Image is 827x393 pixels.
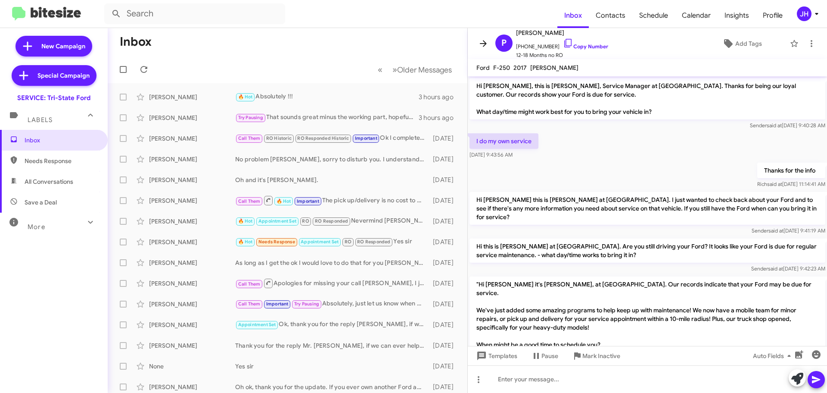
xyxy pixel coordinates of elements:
button: Previous [373,61,388,79]
button: JH [790,6,818,21]
span: Appointment Set [238,322,276,327]
span: All Conversations [25,177,73,186]
div: [PERSON_NAME] [149,300,235,308]
span: Needs Response [258,239,295,245]
div: Yes sir [235,362,429,371]
span: 🔥 Hot [238,239,253,245]
span: « [378,64,382,75]
span: Important [297,198,319,204]
span: RO Responded [357,239,390,245]
span: Important [266,301,289,307]
span: Mark Inactive [582,348,620,364]
div: [DATE] [429,321,460,329]
div: Absolutely !!! [235,92,419,102]
div: [PERSON_NAME] [149,196,235,205]
p: Hi [PERSON_NAME], this is [PERSON_NAME], Service Manager at [GEOGRAPHIC_DATA]. Thanks for being o... [469,78,825,119]
span: Rich [DATE] 11:14:41 AM [757,181,825,187]
span: Special Campaign [37,71,90,80]
div: 3 hours ago [419,113,460,122]
div: [PERSON_NAME] [149,176,235,184]
span: » [392,64,397,75]
div: That sounds great minus the working part, hopefully you can enjoy the scenery and weather while n... [235,113,419,123]
div: No problem [PERSON_NAME], sorry to disturb you. I understand performing your own maintenance, if ... [235,155,429,163]
span: Save a Deal [25,198,57,207]
span: RO [302,218,309,224]
a: Schedule [632,3,675,28]
div: Absolutely, just let us know when works best for you! [235,299,429,309]
div: Yes sir [235,237,429,247]
span: 🔥 Hot [238,218,253,224]
span: Appointment Set [258,218,296,224]
span: Add Tags [735,36,762,51]
span: Call Them [238,281,261,287]
div: [DATE] [429,279,460,288]
a: Inbox [557,3,589,28]
div: [PERSON_NAME] [149,134,235,143]
div: As long as I get the ok I would love to do that for you [PERSON_NAME], Let me run that up the fla... [235,258,429,267]
span: 2017 [513,64,527,72]
div: [PERSON_NAME] [149,341,235,350]
div: Nevermind [PERSON_NAME], I see we have you scheduled for pick up/delivery from your [STREET_ADDRE... [235,216,429,226]
p: "Hi [PERSON_NAME] it's [PERSON_NAME], at [GEOGRAPHIC_DATA]. Our records indicate that your Ford m... [469,277,825,352]
span: 🔥 Hot [277,198,291,204]
span: said at [768,265,783,272]
div: The pick up/delivery is no cost to you, Ford pays us to offer that. We can do whatever is easier ... [235,195,429,206]
span: Insights [718,3,756,28]
div: Oh and it's [PERSON_NAME]. [235,176,429,184]
span: F-250 [493,64,510,72]
span: Try Pausing [294,301,319,307]
div: Ok, thank you for the reply [PERSON_NAME], if we can ever help in the future please don't hesitat... [235,320,429,330]
a: Calendar [675,3,718,28]
span: Important [355,135,377,141]
div: [DATE] [429,300,460,308]
span: Try Pausing [238,115,263,120]
div: [PERSON_NAME] [149,155,235,163]
div: 3 hours ago [419,93,460,101]
span: Ford [476,64,490,72]
input: Search [104,3,285,24]
a: Special Campaign [12,65,96,86]
div: [DATE] [429,217,460,226]
span: More [28,223,45,231]
div: [DATE] [429,238,460,246]
p: I do my own service [469,133,538,149]
span: Profile [756,3,790,28]
a: Contacts [589,3,632,28]
span: Templates [475,348,517,364]
button: Next [387,61,457,79]
div: Thank you for the reply Mr. [PERSON_NAME], if we can ever help please don't hesitate to reach out! [235,341,429,350]
div: SERVICE: Tri-State Ford [17,94,90,102]
span: [PERSON_NAME] [530,64,578,72]
a: New Campaign [16,36,92,57]
div: [DATE] [429,176,460,184]
span: P [501,36,507,50]
span: RO [345,239,351,245]
span: [PERSON_NAME] [516,28,608,38]
div: [DATE] [429,155,460,163]
span: Sender [DATE] 9:41:19 AM [752,227,825,234]
div: [PERSON_NAME] [149,113,235,122]
span: Auto Fields [753,348,794,364]
span: Inbox [25,136,98,145]
div: [PERSON_NAME] [149,279,235,288]
div: [PERSON_NAME] [149,238,235,246]
span: Needs Response [25,157,98,165]
span: RO Historic [266,135,292,141]
span: New Campaign [41,42,85,50]
span: Pause [541,348,558,364]
span: said at [767,122,782,129]
div: [PERSON_NAME] [149,217,235,226]
span: RO Responded Historic [297,135,349,141]
div: None [149,362,235,371]
span: Sender [DATE] 9:40:28 AM [750,122,825,129]
div: [DATE] [429,362,460,371]
span: [DATE] 9:43:56 AM [469,151,513,158]
h1: Inbox [120,35,152,49]
span: Call Them [238,135,261,141]
div: [PERSON_NAME] [149,93,235,101]
div: [DATE] [429,258,460,267]
span: Call Them [238,301,261,307]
